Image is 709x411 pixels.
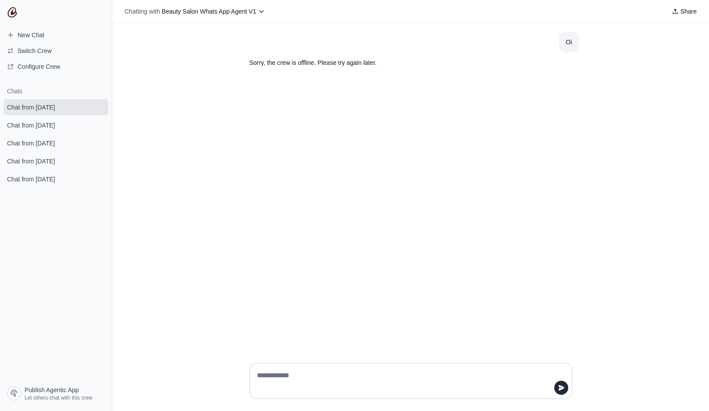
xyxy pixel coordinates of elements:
button: Chatting with Beauty Salon Whats App Agent V1 [121,5,268,18]
span: Chatting with [125,7,160,16]
a: Chat from [DATE] [4,153,108,169]
button: Switch Crew [4,44,108,58]
span: Chat from [DATE] [7,175,55,184]
span: Publish Agentic App [25,386,79,394]
span: New Chat [18,31,44,39]
span: Configure Crew [18,62,60,71]
p: Sorry, the crew is offline. Please try again later. [249,58,530,68]
a: New Chat [4,28,108,42]
button: Share [668,5,700,18]
a: Publish Agentic App Let others chat with this crew [4,383,108,404]
section: Response [242,53,537,73]
img: CrewAI Logo [7,7,18,18]
section: User message [559,32,579,53]
a: Configure Crew [4,60,108,74]
a: Chat from [DATE] [4,171,108,187]
span: Switch Crew [18,46,52,55]
span: Chat from [DATE] [7,103,55,112]
span: Share [680,7,697,16]
div: Oi [566,37,572,47]
span: Chat from [DATE] [7,121,55,130]
span: Chat from [DATE] [7,139,55,148]
a: Chat from [DATE] [4,135,108,151]
a: Chat from [DATE] [4,117,108,133]
span: Beauty Salon Whats App Agent V1 [162,8,257,15]
a: Chat from [DATE] [4,99,108,115]
span: Let others chat with this crew [25,394,93,401]
span: Chat from [DATE] [7,157,55,166]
